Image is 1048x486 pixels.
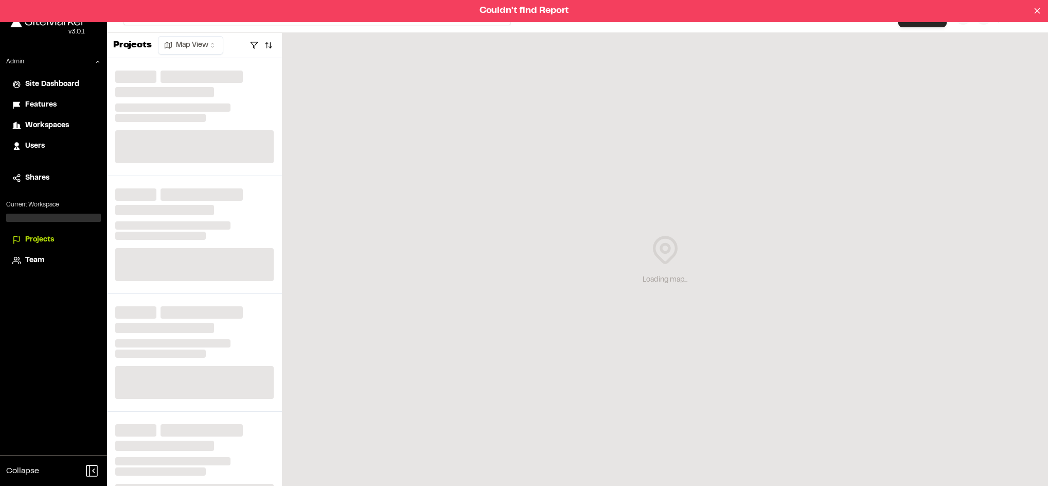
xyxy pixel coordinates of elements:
[25,255,44,266] span: Team
[113,39,152,53] p: Projects
[6,200,101,210] p: Current Workspace
[12,99,95,111] a: Features
[25,120,69,131] span: Workspaces
[6,465,39,477] span: Collapse
[25,172,49,184] span: Shares
[12,255,95,266] a: Team
[25,141,45,152] span: Users
[25,99,57,111] span: Features
[6,57,24,66] p: Admin
[25,79,79,90] span: Site Dashboard
[12,141,95,152] a: Users
[12,79,95,90] a: Site Dashboard
[643,274,687,286] div: Loading map...
[10,27,85,37] div: Oh geez...please don't...
[25,234,54,246] span: Projects
[12,234,95,246] a: Projects
[12,172,95,184] a: Shares
[12,120,95,131] a: Workspaces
